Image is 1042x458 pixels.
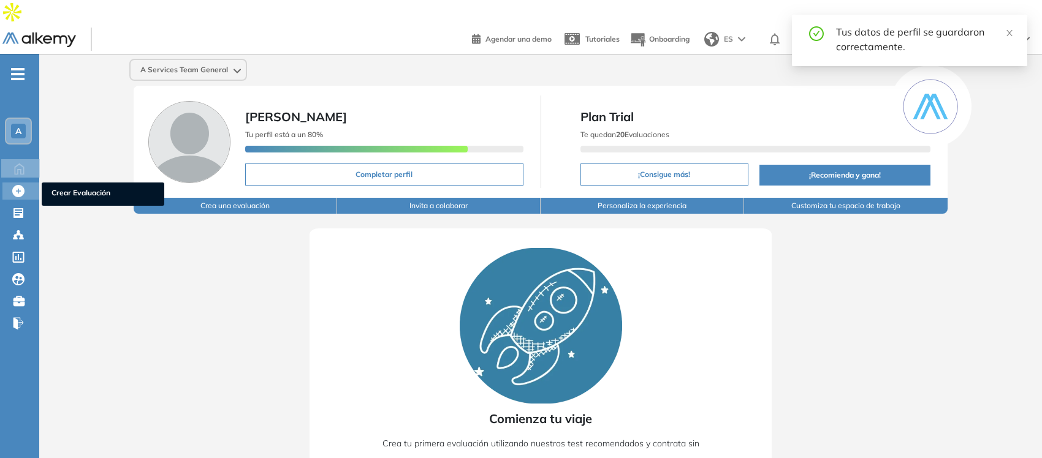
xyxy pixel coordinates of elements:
[580,130,669,139] span: Te quedan Evaluaciones
[823,317,1042,458] iframe: Chat Widget
[724,34,733,45] span: ES
[738,37,745,42] img: arrow
[460,248,622,404] img: Rocket
[823,317,1042,458] div: Widget de chat
[485,34,552,43] span: Agendar una demo
[245,130,323,139] span: Tu perfil está a un 80%
[580,163,749,186] button: ¡Consigue más!
[809,24,824,41] span: check-circle
[489,410,592,428] span: Comienza tu viaje
[140,65,228,75] span: A Services Team General
[704,32,719,47] img: world
[744,198,948,214] button: Customiza tu espacio de trabajo
[337,198,541,214] button: Invita a colaborar
[245,109,347,124] span: [PERSON_NAME]
[134,198,337,214] button: Crea una evaluación
[580,108,930,126] span: Plan Trial
[51,187,154,201] span: Crear Evaluación
[472,31,552,45] a: Agendar una demo
[649,34,690,43] span: Onboarding
[561,23,620,55] a: Tutoriales
[759,165,930,186] button: ¡Recomienda y gana!
[2,32,76,48] img: Logo
[148,101,230,183] img: Foto de perfil
[15,126,21,136] span: A
[629,26,690,53] button: Onboarding
[11,73,25,75] i: -
[1005,29,1014,37] span: close
[585,34,620,43] span: Tutoriales
[616,130,625,139] b: 20
[836,24,1013,54] div: Tus datos de perfil se guardaron correctamente.
[245,163,523,186] button: Completar perfil
[541,198,744,214] button: Personaliza la experiencia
